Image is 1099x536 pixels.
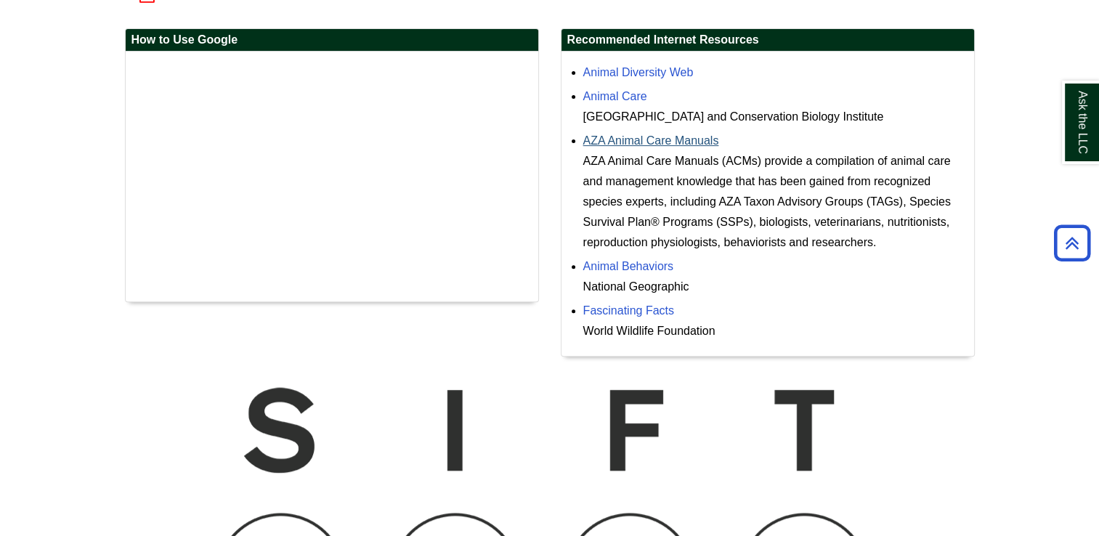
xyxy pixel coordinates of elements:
div: National Geographic [583,277,967,297]
a: Animal Care [583,90,647,102]
a: Fascinating Facts [583,304,674,317]
div: World Wildlife Foundation [583,321,967,341]
h2: Recommended Internet Resources [561,29,974,52]
a: Animal Diversity Web [583,66,694,78]
a: Back to Top [1049,233,1095,253]
a: AZA Animal Care Manuals [583,134,719,147]
div: [GEOGRAPHIC_DATA] and Conservation Biology Institute [583,107,967,127]
div: AZA Animal Care Manuals (ACMs) provide a compilation of animal care and management knowledge that... [583,151,967,253]
h2: How to Use Google [126,29,538,52]
a: Animal Behaviors [583,260,674,272]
